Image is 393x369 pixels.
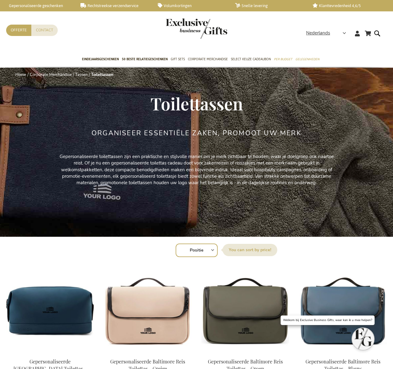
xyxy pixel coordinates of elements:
span: Gelegenheden [295,56,319,62]
span: Eindejaarsgeschenken [82,56,119,62]
a: Home [15,72,26,77]
a: 50 beste relatiegeschenken [122,52,168,67]
a: Select Keuze Cadeaubon [231,52,271,67]
img: Personalised Baltimore Toiletry Bag - Blue [6,267,94,353]
a: Contact [31,25,58,36]
h2: Organiseer essentiële zaken, promoot uw merk [91,129,302,137]
label: Sorteer op [223,244,277,256]
img: Personalised Baltimore Travel Toiletry Bag - Blue [299,267,387,353]
a: Klanttevredenheid 4,6/5 [313,3,380,8]
img: Personalised Baltimore Travel Toiletry Bag - Greige [104,267,192,353]
a: Eindejaarsgeschenken [82,52,119,67]
span: Per Budget [274,56,292,62]
span: Corporate Merchandise [188,56,228,62]
a: store logo [166,18,196,39]
img: Exclusive Business gifts logo [166,18,227,39]
span: Nederlands [306,30,330,37]
p: Gepersonaliseerde toilettassen zijn een praktische en stijlvolle manier om je merk zichtbaar te h... [58,153,335,186]
a: Personalised Baltimore Travel Toiletry Bag - Blue [299,351,387,356]
span: Toilettassen [150,92,243,115]
a: Per Budget [274,52,292,67]
strong: Toilettassen [91,72,113,77]
a: Personalised Baltimore Toiletry Bag - Blue [6,351,94,356]
a: Gepersonaliseerde geschenken [3,3,71,8]
a: Corporate Merchandise [30,72,72,77]
a: Rechtstreekse verzendservice [80,3,148,8]
span: Gift Sets [171,56,185,62]
a: Corporate Merchandise [188,52,228,67]
span: Select Keuze Cadeaubon [231,56,271,62]
a: Offerte [6,25,31,36]
img: Personalised Baltimore Travel Toiletry Bag - Green [201,267,289,353]
a: Gift Sets [171,52,185,67]
a: Personalised Baltimore Travel Toiletry Bag - Greige [104,351,192,356]
a: Tassen [75,72,88,77]
a: Volumkortingen [158,3,225,8]
a: Snelle levering [235,3,303,8]
span: 50 beste relatiegeschenken [122,56,168,62]
a: Personalised Baltimore Travel Toiletry Bag - Green [201,351,289,356]
a: Gelegenheden [295,52,319,67]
